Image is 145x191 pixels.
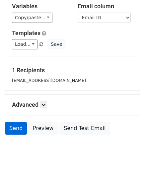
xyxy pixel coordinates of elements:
h5: Variables [12,3,68,10]
button: Save [48,39,65,49]
a: Load... [12,39,37,49]
a: Preview [29,122,58,135]
a: Copy/paste... [12,13,52,23]
h5: Advanced [12,101,133,108]
a: Templates [12,30,40,36]
iframe: Chat Widget [112,159,145,191]
small: [EMAIL_ADDRESS][DOMAIN_NAME] [12,78,86,83]
h5: Email column [78,3,133,10]
a: Send Test Email [59,122,110,135]
a: Send [5,122,27,135]
h5: 1 Recipients [12,67,133,74]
